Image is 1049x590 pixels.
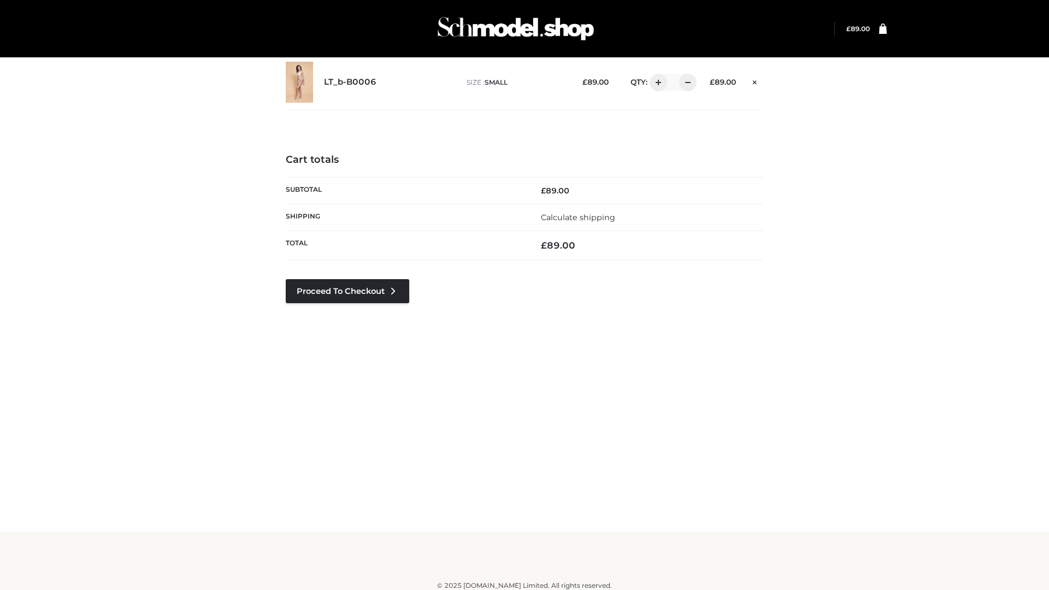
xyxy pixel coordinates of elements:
a: Proceed to Checkout [286,279,409,303]
h4: Cart totals [286,154,763,166]
th: Subtotal [286,177,524,204]
bdi: 89.00 [541,240,575,251]
th: Shipping [286,204,524,231]
th: Total [286,231,524,260]
span: £ [541,240,547,251]
span: £ [710,78,715,86]
span: £ [541,186,546,196]
div: QTY: [620,74,693,91]
a: £89.00 [846,25,870,33]
bdi: 89.00 [710,78,736,86]
span: £ [582,78,587,86]
span: £ [846,25,851,33]
a: LT_b-B0006 [324,77,376,87]
a: Calculate shipping [541,213,615,222]
bdi: 89.00 [582,78,609,86]
p: size : [467,78,565,87]
span: SMALL [485,78,508,86]
bdi: 89.00 [846,25,870,33]
img: LT_b-B0006 - SMALL [286,62,313,103]
bdi: 89.00 [541,186,569,196]
a: Remove this item [747,74,763,88]
img: Schmodel Admin 964 [434,7,598,50]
